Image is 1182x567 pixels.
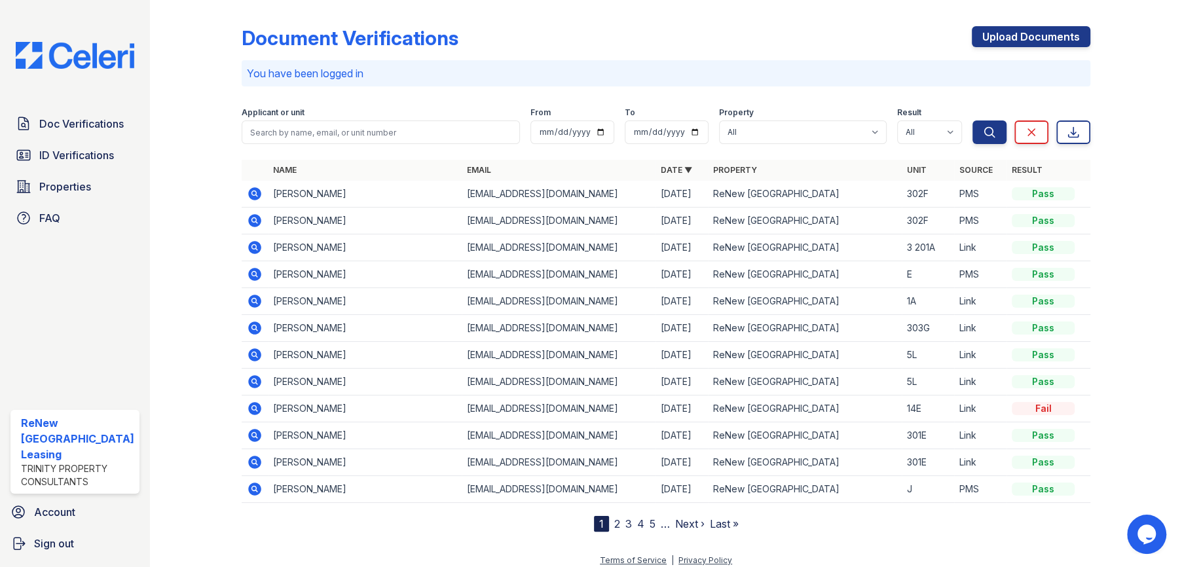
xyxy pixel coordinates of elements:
td: [PERSON_NAME] [268,181,462,208]
td: Link [954,342,1007,369]
td: [EMAIL_ADDRESS][DOMAIN_NAME] [462,261,656,288]
td: PMS [954,208,1007,234]
td: [EMAIL_ADDRESS][DOMAIN_NAME] [462,449,656,476]
td: 301E [902,449,954,476]
td: 5L [902,342,954,369]
span: Doc Verifications [39,116,124,132]
td: 3 201A [902,234,954,261]
a: 5 [650,517,656,530]
td: Link [954,422,1007,449]
img: CE_Logo_Blue-a8612792a0a2168367f1c8372b55b34899dd931a85d93a1a3d3e32e68fde9ad4.png [5,42,145,69]
td: ReNew [GEOGRAPHIC_DATA] [708,181,902,208]
td: PMS [954,181,1007,208]
a: Unit [907,165,927,175]
label: From [530,107,551,118]
a: Property [713,165,757,175]
a: 4 [637,517,644,530]
td: [EMAIL_ADDRESS][DOMAIN_NAME] [462,315,656,342]
div: 1 [594,516,609,532]
div: Pass [1012,187,1075,200]
td: [EMAIL_ADDRESS][DOMAIN_NAME] [462,181,656,208]
td: Link [954,395,1007,422]
span: … [661,516,670,532]
td: [PERSON_NAME] [268,449,462,476]
td: [DATE] [656,476,708,503]
a: Sign out [5,530,145,557]
div: Pass [1012,483,1075,496]
td: ReNew [GEOGRAPHIC_DATA] [708,234,902,261]
label: Property [719,107,754,118]
td: ReNew [GEOGRAPHIC_DATA] [708,288,902,315]
label: Result [897,107,921,118]
td: [EMAIL_ADDRESS][DOMAIN_NAME] [462,234,656,261]
td: ReNew [GEOGRAPHIC_DATA] [708,261,902,288]
span: FAQ [39,210,60,226]
td: ReNew [GEOGRAPHIC_DATA] [708,369,902,395]
td: [DATE] [656,315,708,342]
a: Date ▼ [661,165,692,175]
td: [DATE] [656,234,708,261]
div: Pass [1012,321,1075,335]
div: ReNew [GEOGRAPHIC_DATA] Leasing [21,415,134,462]
a: Next › [675,517,705,530]
td: 1A [902,288,954,315]
td: Link [954,315,1007,342]
td: 5L [902,369,954,395]
td: [DATE] [656,261,708,288]
td: Link [954,288,1007,315]
a: Privacy Policy [678,555,732,565]
td: [PERSON_NAME] [268,476,462,503]
td: ReNew [GEOGRAPHIC_DATA] [708,342,902,369]
a: Doc Verifications [10,111,139,137]
a: Last » [710,517,739,530]
td: ReNew [GEOGRAPHIC_DATA] [708,422,902,449]
td: 303G [902,315,954,342]
a: Name [273,165,297,175]
p: You have been logged in [247,65,1085,81]
td: [EMAIL_ADDRESS][DOMAIN_NAME] [462,422,656,449]
label: Applicant or unit [242,107,305,118]
a: Terms of Service [600,555,667,565]
div: | [671,555,674,565]
td: [PERSON_NAME] [268,342,462,369]
iframe: chat widget [1127,515,1169,554]
td: [PERSON_NAME] [268,369,462,395]
td: PMS [954,261,1007,288]
td: [PERSON_NAME] [268,208,462,234]
div: Trinity Property Consultants [21,462,134,488]
td: [DATE] [656,181,708,208]
td: [EMAIL_ADDRESS][DOMAIN_NAME] [462,369,656,395]
td: [EMAIL_ADDRESS][DOMAIN_NAME] [462,208,656,234]
td: [PERSON_NAME] [268,261,462,288]
td: 302F [902,208,954,234]
a: Account [5,499,145,525]
a: 3 [625,517,632,530]
td: [PERSON_NAME] [268,234,462,261]
td: 302F [902,181,954,208]
td: ReNew [GEOGRAPHIC_DATA] [708,449,902,476]
td: [DATE] [656,449,708,476]
span: Account [34,504,75,520]
td: Link [954,449,1007,476]
a: Upload Documents [972,26,1090,47]
td: J [902,476,954,503]
td: [PERSON_NAME] [268,422,462,449]
td: [DATE] [656,208,708,234]
input: Search by name, email, or unit number [242,120,520,144]
td: [DATE] [656,288,708,315]
td: [EMAIL_ADDRESS][DOMAIN_NAME] [462,342,656,369]
td: PMS [954,476,1007,503]
td: [EMAIL_ADDRESS][DOMAIN_NAME] [462,476,656,503]
a: 2 [614,517,620,530]
td: ReNew [GEOGRAPHIC_DATA] [708,315,902,342]
a: ID Verifications [10,142,139,168]
td: [PERSON_NAME] [268,395,462,422]
div: Document Verifications [242,26,458,50]
a: Result [1012,165,1043,175]
td: ReNew [GEOGRAPHIC_DATA] [708,476,902,503]
div: Pass [1012,295,1075,308]
td: [DATE] [656,395,708,422]
td: Link [954,234,1007,261]
div: Fail [1012,402,1075,415]
span: ID Verifications [39,147,114,163]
